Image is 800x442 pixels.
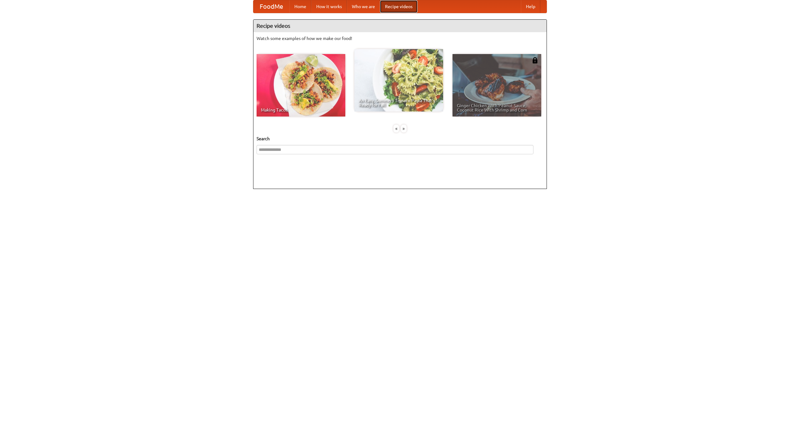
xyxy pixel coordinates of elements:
img: 483408.png [532,57,538,63]
a: An Easy, Summery Tomato Pasta That's Ready for Fall [354,49,443,112]
h4: Recipe videos [253,20,547,32]
a: Help [521,0,540,13]
a: Making Tacos [257,54,345,117]
a: How it works [311,0,347,13]
div: » [401,125,407,132]
div: « [393,125,399,132]
p: Watch some examples of how we make our food! [257,35,543,42]
a: Recipe videos [380,0,417,13]
span: An Easy, Summery Tomato Pasta That's Ready for Fall [359,98,439,107]
span: Making Tacos [261,108,341,112]
a: FoodMe [253,0,289,13]
a: Who we are [347,0,380,13]
a: Home [289,0,311,13]
h5: Search [257,136,543,142]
